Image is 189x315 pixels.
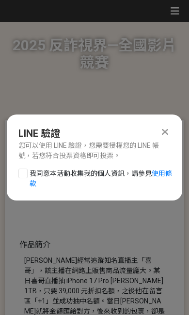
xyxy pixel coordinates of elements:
[18,141,171,161] div: 您可以使用 LINE 驗證，您需要授權您的 LINE 帳號，若您符合投票資格即可投票。
[30,169,174,189] span: 我同意本活動收集我的個人資訊，請參見
[19,240,50,249] span: 作品簡介
[10,22,179,86] h1: 2025 反詐視界—全國影片競賽
[18,126,171,141] div: LINE 驗證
